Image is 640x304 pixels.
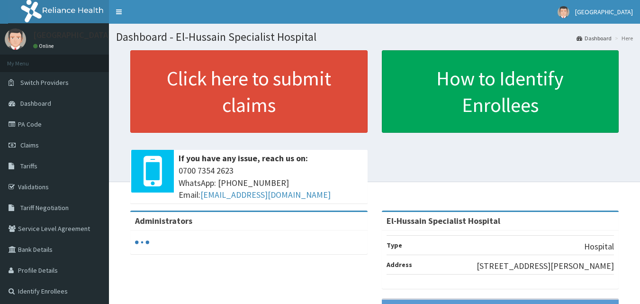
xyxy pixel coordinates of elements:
[575,8,633,16] span: [GEOGRAPHIC_DATA]
[382,50,619,133] a: How to Identify Enrollees
[20,99,51,108] span: Dashboard
[20,203,69,212] span: Tariff Negotiation
[135,215,192,226] b: Administrators
[20,162,37,170] span: Tariffs
[179,165,363,201] span: 0700 7354 2623 WhatsApp: [PHONE_NUMBER] Email:
[387,260,412,269] b: Address
[135,235,149,249] svg: audio-loading
[584,240,614,253] p: Hospital
[577,34,612,42] a: Dashboard
[179,153,308,164] b: If you have any issue, reach us on:
[5,28,26,50] img: User Image
[387,241,402,249] b: Type
[558,6,569,18] img: User Image
[116,31,633,43] h1: Dashboard - El-Hussain Specialist Hospital
[387,215,500,226] strong: El-Hussain Specialist Hospital
[20,141,39,149] span: Claims
[613,34,633,42] li: Here
[477,260,614,272] p: [STREET_ADDRESS][PERSON_NAME]
[130,50,368,133] a: Click here to submit claims
[20,78,69,87] span: Switch Providers
[33,31,111,39] p: [GEOGRAPHIC_DATA]
[33,43,56,49] a: Online
[200,189,331,200] a: [EMAIL_ADDRESS][DOMAIN_NAME]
